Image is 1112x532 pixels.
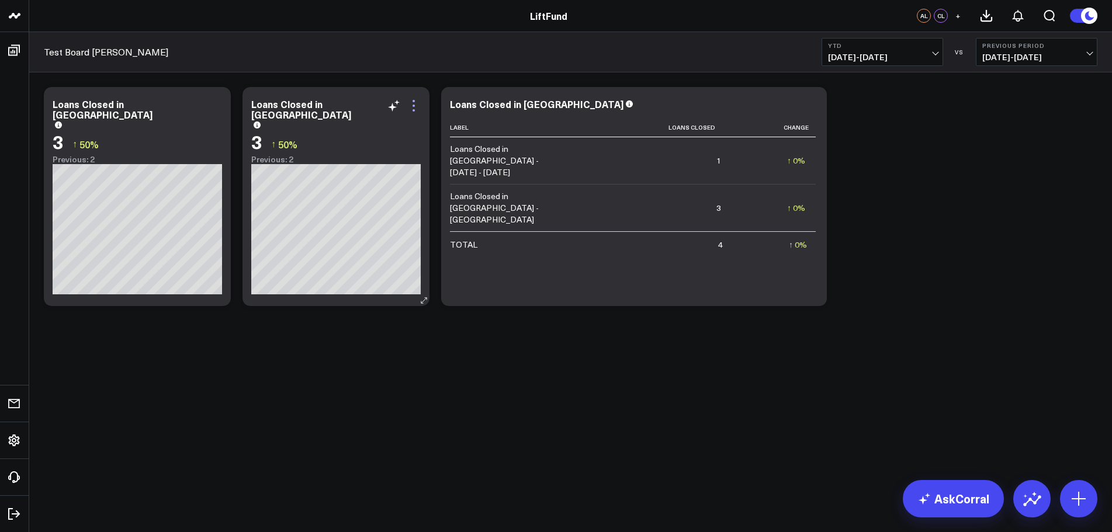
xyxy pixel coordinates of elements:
[44,46,168,58] a: Test Board [PERSON_NAME]
[949,48,970,55] div: VS
[450,98,623,110] div: Loans Closed in [GEOGRAPHIC_DATA]
[976,38,1097,66] button: Previous Period[DATE]-[DATE]
[450,239,477,251] div: TOTAL
[787,202,805,214] div: ↑ 0%
[917,9,931,23] div: AL
[53,155,222,164] div: Previous: 2
[278,138,297,151] span: 50%
[450,190,556,225] div: Loans Closed in [GEOGRAPHIC_DATA] - [GEOGRAPHIC_DATA]
[53,98,153,121] div: Loans Closed in [GEOGRAPHIC_DATA]
[450,118,567,137] th: Label
[716,155,721,166] div: 1
[567,118,732,137] th: Loans Closed
[828,53,937,62] span: [DATE] - [DATE]
[789,239,807,251] div: ↑ 0%
[934,9,948,23] div: CL
[828,42,937,49] b: YTD
[822,38,943,66] button: YTD[DATE]-[DATE]
[955,12,961,20] span: +
[530,9,567,22] a: LiftFund
[271,137,276,152] span: ↑
[72,137,77,152] span: ↑
[251,131,262,152] div: 3
[787,155,805,166] div: ↑ 0%
[732,118,816,137] th: Change
[251,98,351,121] div: Loans Closed in [GEOGRAPHIC_DATA]
[79,138,99,151] span: 50%
[903,480,1004,517] a: AskCorral
[450,143,556,178] div: Loans Closed in [GEOGRAPHIC_DATA] - [DATE] - [DATE]
[718,239,723,251] div: 4
[951,9,965,23] button: +
[982,42,1091,49] b: Previous Period
[982,53,1091,62] span: [DATE] - [DATE]
[251,155,421,164] div: Previous: 2
[716,202,721,214] div: 3
[53,131,64,152] div: 3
